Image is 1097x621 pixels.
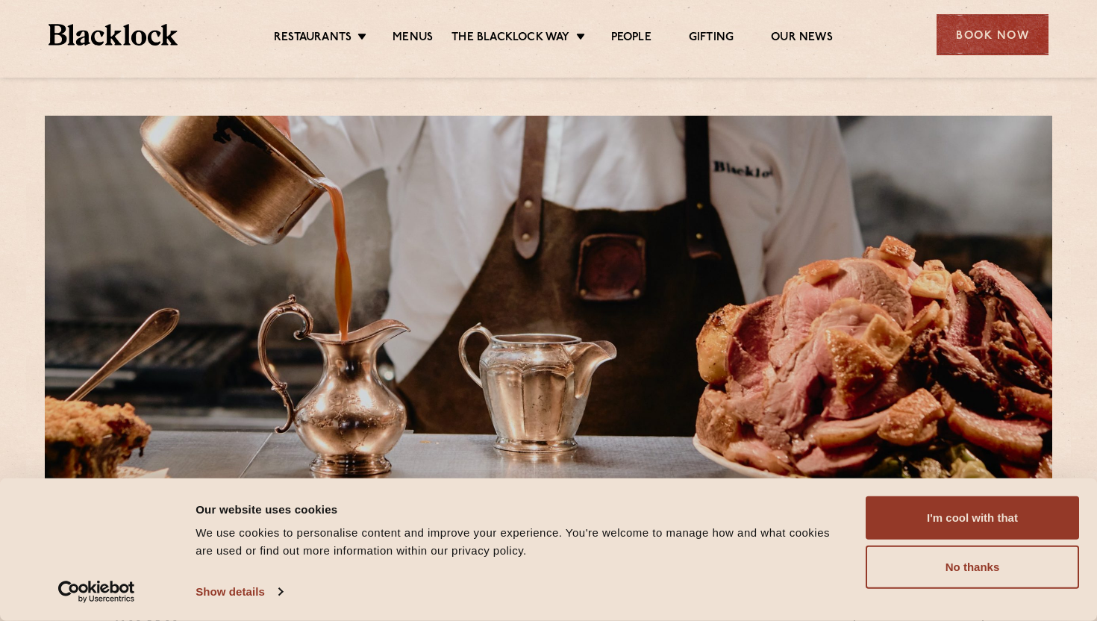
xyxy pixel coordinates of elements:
a: People [611,31,651,47]
a: Usercentrics Cookiebot - opens in a new window [31,581,162,603]
button: No thanks [866,546,1079,589]
div: Book Now [937,14,1048,55]
a: Menus [393,31,433,47]
button: I'm cool with that [866,496,1079,540]
a: Our News [771,31,833,47]
div: We use cookies to personalise content and improve your experience. You're welcome to manage how a... [196,524,848,560]
div: Our website uses cookies [196,500,848,518]
a: Show details [196,581,282,603]
a: The Blacklock Way [451,31,569,47]
a: Restaurants [274,31,351,47]
img: BL_Textured_Logo-footer-cropped.svg [49,24,178,46]
a: Gifting [689,31,734,47]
